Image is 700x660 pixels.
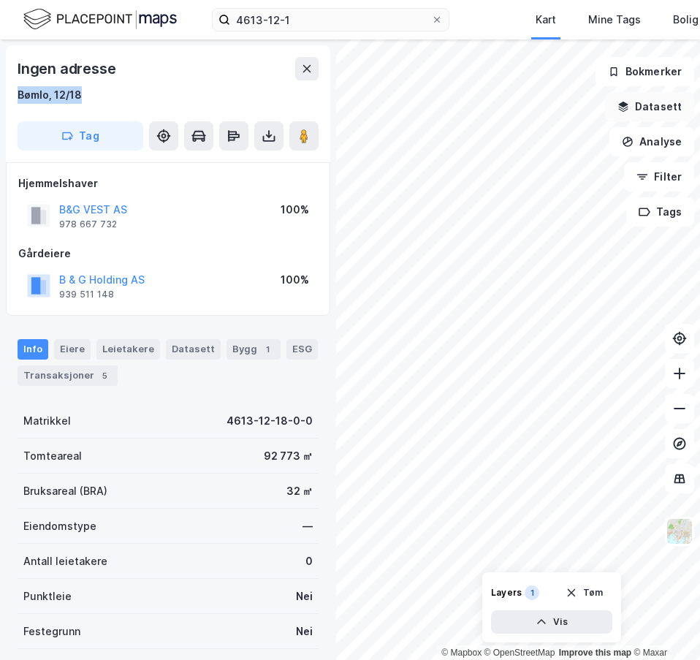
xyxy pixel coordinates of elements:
button: Vis [491,610,612,634]
img: logo.f888ab2527a4732fd821a326f86c7f29.svg [23,7,177,32]
button: Tøm [556,581,612,604]
div: 1 [525,585,539,600]
div: Nei [296,623,313,640]
div: 1 [260,342,275,357]
div: Layers [491,587,522,599]
div: Bruksareal (BRA) [23,482,107,500]
div: Bolig [673,11,699,29]
div: 32 ㎡ [286,482,313,500]
div: Info [18,339,48,360]
div: Leietakere [96,339,160,360]
div: 978 667 732 [59,219,117,230]
div: Mine Tags [588,11,641,29]
div: 5 [97,368,112,383]
div: — [303,517,313,535]
iframe: Chat Widget [627,590,700,660]
button: Tags [626,197,694,227]
div: Punktleie [23,588,72,605]
input: Søk på adresse, matrikkel, gårdeiere, leietakere eller personer [230,9,431,31]
div: 92 773 ㎡ [264,447,313,465]
div: Gårdeiere [18,245,318,262]
div: Matrikkel [23,412,71,430]
div: Antall leietakere [23,553,107,570]
div: Transaksjoner [18,365,118,386]
div: Eiendomstype [23,517,96,535]
div: Festegrunn [23,623,80,640]
button: Analyse [609,127,694,156]
button: Tag [18,121,143,151]
div: Eiere [54,339,91,360]
div: Kontrollprogram for chat [627,590,700,660]
div: Ingen adresse [18,57,118,80]
button: Bokmerker [596,57,694,86]
div: Bygg [227,339,281,360]
div: Datasett [166,339,221,360]
button: Datasett [605,92,694,121]
a: Mapbox [441,648,482,658]
div: Tomteareal [23,447,82,465]
a: OpenStreetMap [484,648,555,658]
div: ESG [286,339,318,360]
div: 0 [305,553,313,570]
div: 100% [281,201,309,219]
div: Nei [296,588,313,605]
button: Filter [624,162,694,191]
a: Improve this map [559,648,631,658]
div: Bømlo, 12/18 [18,86,82,104]
div: Kart [536,11,556,29]
div: Hjemmelshaver [18,175,318,192]
img: Z [666,517,693,545]
div: 939 511 148 [59,289,114,300]
div: 4613-12-18-0-0 [227,412,313,430]
div: 100% [281,271,309,289]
